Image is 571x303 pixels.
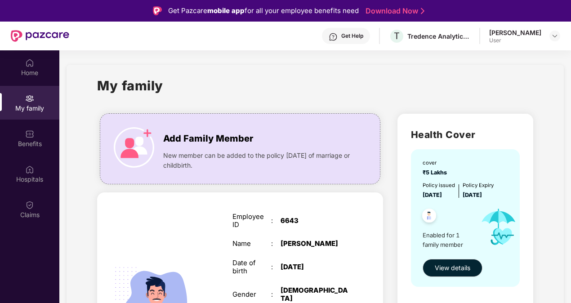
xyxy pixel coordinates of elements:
div: Get Help [341,32,363,40]
span: Enabled for 1 family member [423,231,473,249]
img: svg+xml;base64,PHN2ZyBpZD0iQmVuZWZpdHMiIHhtbG5zPSJodHRwOi8vd3d3LnczLm9yZy8yMDAwL3N2ZyIgd2lkdGg9Ij... [25,129,34,138]
div: cover [423,159,450,167]
div: [PERSON_NAME] [489,28,541,37]
div: Gender [232,290,271,299]
div: User [489,37,541,44]
img: Stroke [421,6,424,16]
span: Add Family Member [163,132,253,146]
h1: My family [97,76,163,96]
span: T [394,31,400,41]
div: Date of birth [232,259,271,275]
div: Policy Expiry [463,182,494,190]
div: [DEMOGRAPHIC_DATA] [281,286,348,303]
div: Get Pazcare for all your employee benefits need [168,5,359,16]
div: [DATE] [281,263,348,271]
img: icon [473,200,524,254]
span: View details [435,263,470,273]
div: [PERSON_NAME] [281,240,348,248]
img: svg+xml;base64,PHN2ZyBpZD0iSG9zcGl0YWxzIiB4bWxucz0iaHR0cDovL3d3dy53My5vcmcvMjAwMC9zdmciIHdpZHRoPS... [25,165,34,174]
span: ₹5 Lakhs [423,169,450,176]
img: New Pazcare Logo [11,30,69,42]
span: [DATE] [423,192,442,198]
h2: Health Cover [411,127,520,142]
img: svg+xml;base64,PHN2ZyBpZD0iSGVscC0zMngzMiIgeG1sbnM9Imh0dHA6Ly93d3cudzMub3JnLzIwMDAvc3ZnIiB3aWR0aD... [329,32,338,41]
img: svg+xml;base64,PHN2ZyBpZD0iRHJvcGRvd24tMzJ4MzIiIHhtbG5zPSJodHRwOi8vd3d3LnczLm9yZy8yMDAwL3N2ZyIgd2... [551,32,558,40]
strong: mobile app [207,6,245,15]
img: svg+xml;base64,PHN2ZyB3aWR0aD0iMjAiIGhlaWdodD0iMjAiIHZpZXdCb3g9IjAgMCAyMCAyMCIgZmlsbD0ibm9uZSIgeG... [25,94,34,103]
img: svg+xml;base64,PHN2ZyBpZD0iSG9tZSIgeG1sbnM9Imh0dHA6Ly93d3cudzMub3JnLzIwMDAvc3ZnIiB3aWR0aD0iMjAiIG... [25,58,34,67]
div: : [271,217,281,225]
img: svg+xml;base64,PHN2ZyB4bWxucz0iaHR0cDovL3d3dy53My5vcmcvMjAwMC9zdmciIHdpZHRoPSI0OC45NDMiIGhlaWdodD... [418,206,440,228]
div: : [271,240,281,248]
img: icon [114,127,154,168]
img: svg+xml;base64,PHN2ZyBpZD0iQ2xhaW0iIHhtbG5zPSJodHRwOi8vd3d3LnczLm9yZy8yMDAwL3N2ZyIgd2lkdGg9IjIwIi... [25,201,34,209]
img: Logo [153,6,162,15]
a: Download Now [366,6,422,16]
div: : [271,290,281,299]
div: Tredence Analytics Solutions Private Limited [407,32,470,40]
div: Policy issued [423,182,455,190]
span: [DATE] [463,192,482,198]
button: View details [423,259,482,277]
div: 6643 [281,217,348,225]
div: Name [232,240,271,248]
div: Employee ID [232,213,271,229]
div: : [271,263,281,271]
span: New member can be added to the policy [DATE] of marriage or childbirth. [163,151,352,170]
